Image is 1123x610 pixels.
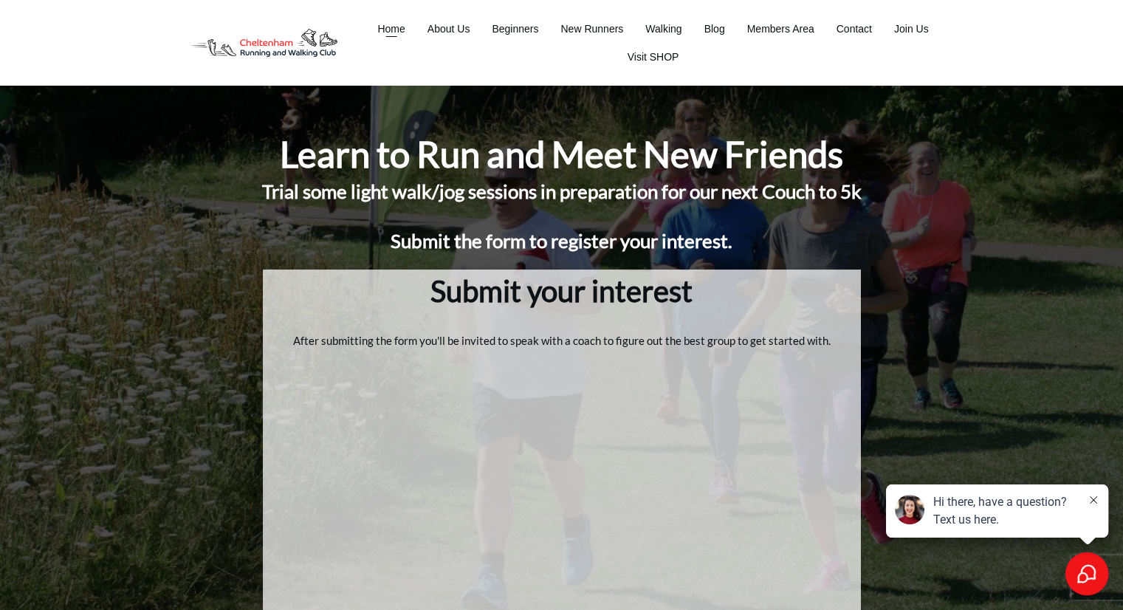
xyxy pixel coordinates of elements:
[293,331,831,350] p: After submitting the form you'll be invited to speak with a coach to figure out the best group to...
[560,18,623,39] a: New Runners
[837,18,872,39] a: Contact
[262,179,862,205] h1: Trial some light walk/jog sessions in preparation for our next Couch to 5k
[178,18,350,68] img: Decathlon
[262,229,862,254] h1: Submit the form to register your interest.
[747,18,814,39] a: Members Area
[645,18,681,39] a: Walking
[280,131,843,178] h1: Learn to Run and Meet New Friends
[704,18,725,39] a: Blog
[492,18,538,39] a: Beginners
[628,47,679,67] a: Visit SHOP
[894,18,929,39] a: Join Us
[377,18,405,39] a: Home
[293,270,831,329] h3: Submit your interest
[427,18,470,39] a: About Us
